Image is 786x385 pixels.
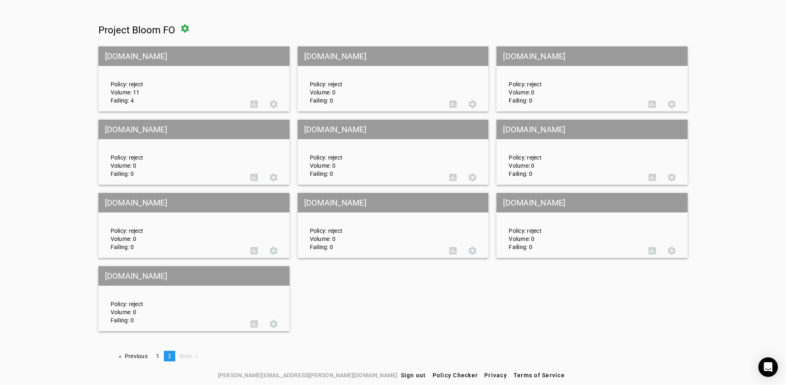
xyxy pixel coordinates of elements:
button: Policy Checker [429,368,481,383]
button: Settings [463,241,482,260]
button: Settings [662,241,681,260]
span: Policy Checker [433,372,478,378]
span: 2 [168,353,171,359]
mat-grid-tile-header: [DOMAIN_NAME] [496,193,688,212]
mat-grid-tile-header: [DOMAIN_NAME] [298,46,489,66]
button: DMARC Report [244,94,264,114]
span: Privacy [484,372,507,378]
button: DMARC Report [642,241,662,260]
nav: Pagination [98,351,688,361]
button: DMARC Report [244,168,264,187]
span: [PERSON_NAME][EMAIL_ADDRESS][PERSON_NAME][DOMAIN_NAME] [218,371,397,380]
div: Policy: reject Volume: 11 Failing: 4 [105,54,244,105]
mat-grid-tile-header: [DOMAIN_NAME] [496,46,688,66]
button: Settings [662,94,681,114]
div: Policy: reject Volume: 0 Failing: 0 [304,54,444,105]
button: DMARC Report [244,314,264,334]
button: DMARC Report [443,94,463,114]
mat-grid-tile-header: [DOMAIN_NAME] [98,46,290,66]
mat-grid-tile-header: [DOMAIN_NAME] [98,193,290,212]
button: DMARC Report [244,241,264,260]
mat-grid-tile-header: [DOMAIN_NAME] [298,120,489,139]
button: Terms of Service [510,368,568,383]
button: Settings [463,168,482,187]
button: DMARC Report [642,94,662,114]
span: Next [180,353,192,359]
button: Privacy [481,368,510,383]
button: Settings [264,168,283,187]
mat-grid-tile-header: [DOMAIN_NAME] [496,120,688,139]
button: Settings [264,94,283,114]
div: Open Intercom Messenger [758,357,778,377]
span: 1 [156,353,159,359]
div: Policy: reject Volume: 0 Failing: 0 [105,127,244,178]
div: Policy: reject Volume: 0 Failing: 0 [503,127,642,178]
mat-grid-tile-header: [DOMAIN_NAME] [98,120,290,139]
mat-grid-tile-header: [DOMAIN_NAME] [98,266,290,286]
button: DMARC Report [642,168,662,187]
div: Policy: reject Volume: 0 Failing: 0 [503,200,642,251]
button: DMARC Report [443,241,463,260]
div: Policy: reject Volume: 0 Failing: 0 [105,273,244,324]
button: DMARC Report [443,168,463,187]
span: Sign out [401,372,426,378]
button: Settings [463,94,482,114]
mat-grid-tile-header: [DOMAIN_NAME] [298,193,489,212]
span: Project Bloom FO [98,24,175,36]
a: Previous [115,351,152,361]
button: Settings [662,168,681,187]
span: Terms of Service [514,372,565,378]
button: Settings [264,314,283,334]
div: Policy: reject Volume: 0 Failing: 0 [304,200,444,251]
button: Sign out [398,368,429,383]
div: Policy: reject Volume: 0 Failing: 0 [503,54,642,105]
div: Policy: reject Volume: 0 Failing: 0 [105,200,244,251]
div: Policy: reject Volume: 0 Failing: 0 [304,127,444,178]
button: Settings [264,241,283,260]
